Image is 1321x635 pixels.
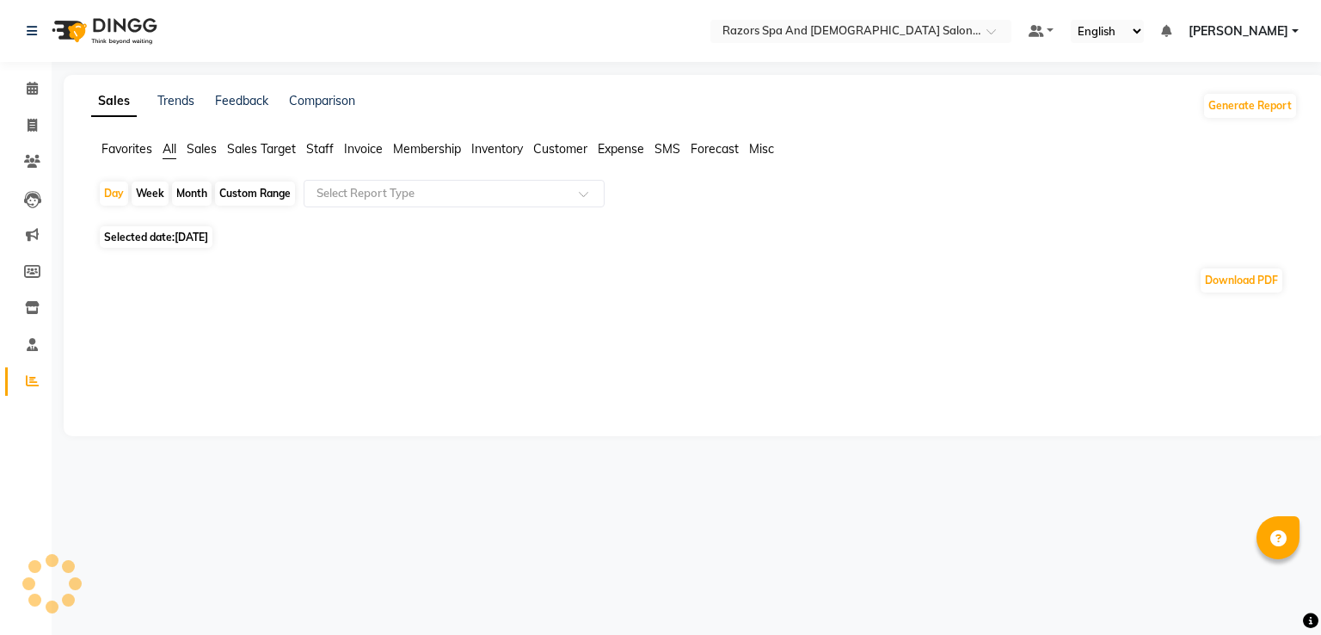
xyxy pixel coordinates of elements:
[132,182,169,206] div: Week
[344,141,383,157] span: Invoice
[91,86,137,117] a: Sales
[44,7,162,55] img: logo
[172,182,212,206] div: Month
[654,141,680,157] span: SMS
[215,182,295,206] div: Custom Range
[100,226,212,248] span: Selected date:
[227,141,296,157] span: Sales Target
[471,141,523,157] span: Inventory
[1189,22,1288,40] span: [PERSON_NAME]
[175,231,208,244] span: [DATE]
[306,141,334,157] span: Staff
[533,141,587,157] span: Customer
[393,141,461,157] span: Membership
[100,182,128,206] div: Day
[691,141,739,157] span: Forecast
[1204,94,1296,118] button: Generate Report
[163,141,176,157] span: All
[157,93,194,108] a: Trends
[215,93,268,108] a: Feedback
[1249,566,1304,618] iframe: chat widget
[101,141,152,157] span: Favorites
[1201,268,1282,293] button: Download PDF
[749,141,774,157] span: Misc
[289,93,355,108] a: Comparison
[187,141,217,157] span: Sales
[598,141,644,157] span: Expense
